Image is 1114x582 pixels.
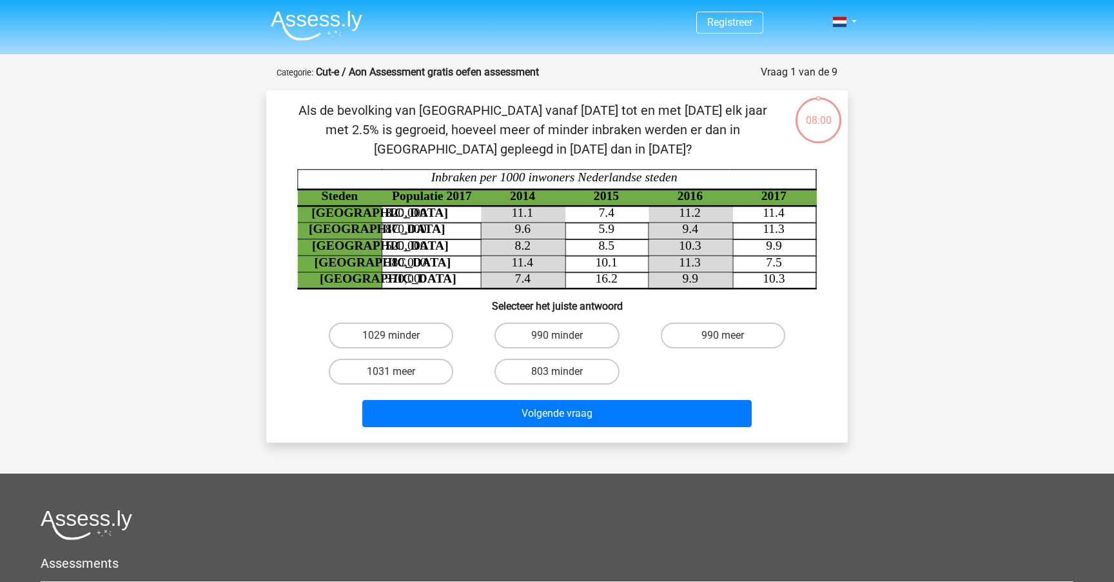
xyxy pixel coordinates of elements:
tspan: 7.4 [599,206,615,219]
img: Assessly [271,10,362,41]
label: 990 minder [494,323,619,348]
tspan: 16.2 [595,272,617,285]
label: 1029 minder [329,323,453,348]
div: Vraag 1 van de 9 [761,65,837,80]
tspan: 5.9 [599,223,615,236]
tspan: 2015 [594,189,619,203]
tspan: 8.5 [599,239,615,252]
tspan: [GEOGRAPHIC_DATA] [309,223,445,236]
tspan: 9.4 [682,223,698,236]
tspan: [GEOGRAPHIC_DATA] [312,239,449,252]
tspan: 11.2 [679,206,701,219]
tspan: Inbraken per 1000 inwoners Nederlandse steden [431,170,678,184]
label: 990 meer [661,323,785,348]
tspan: 2014 [510,189,535,203]
tspan: 11.3 [679,256,701,269]
label: 1031 meer [329,359,453,385]
tspan: 380,000 [386,256,427,269]
tspan: 2017 [761,189,787,203]
div: 08:00 [794,96,843,128]
h6: Selecteer het juiste antwoord [287,290,827,312]
tspan: 8.2 [515,239,531,252]
tspan: 7.5 [766,256,782,269]
tspan: [GEOGRAPHIC_DATA] [315,256,451,269]
tspan: 9.6 [515,223,531,236]
h5: Assessments [41,556,1073,571]
tspan: 10.3 [679,239,701,252]
tspan: 10.1 [595,256,617,269]
tspan: 870,000 [386,223,427,236]
a: Registreer [707,16,752,28]
tspan: Steden [322,189,358,203]
tspan: 9.9 [682,272,698,285]
label: 803 minder [494,359,619,385]
tspan: 7.4 [515,272,531,285]
tspan: 11.3 [763,223,785,236]
tspan: 9.9 [766,239,782,252]
tspan: 11.4 [763,206,785,219]
button: Volgende vraag [362,400,752,427]
p: Als de bevolking van [GEOGRAPHIC_DATA] vanaf [DATE] tot en met [DATE] elk jaar met 2.5% is gegroe... [287,101,779,159]
tspan: 10.3 [763,272,785,285]
tspan: 370,000 [386,272,427,285]
tspan: 2016 [678,189,703,203]
strong: Cut-e / Aon Assessment gratis oefen assessment [316,66,539,78]
tspan: 520,000 [386,239,427,252]
img: Assessly logo [41,510,132,540]
tspan: Populatie 2017 [392,189,472,203]
tspan: 820,000 [386,206,427,219]
tspan: 11.4 [511,256,533,269]
tspan: [GEOGRAPHIC_DATA] [320,272,456,285]
tspan: [GEOGRAPHIC_DATA] [311,206,448,219]
small: Categorie: [277,68,313,77]
tspan: 11.1 [511,206,533,219]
